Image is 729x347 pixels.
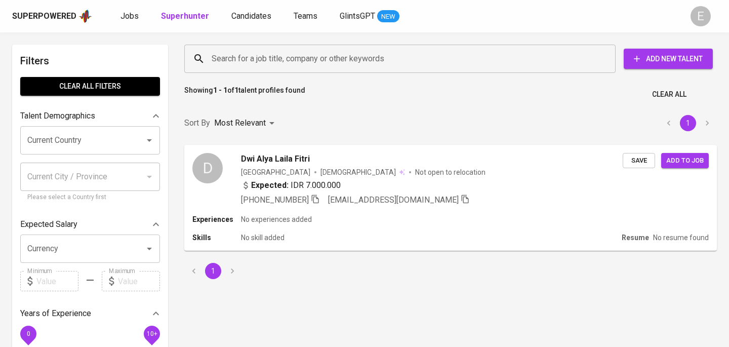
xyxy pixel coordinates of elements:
p: Showing of talent profiles found [184,85,305,104]
nav: pagination navigation [659,115,717,131]
span: Candidates [231,11,271,21]
p: No experiences added [241,214,312,224]
span: Clear All filters [28,80,152,93]
span: Add New Talent [632,53,705,65]
a: GlintsGPT NEW [340,10,399,23]
div: D [192,153,223,183]
p: No resume found [653,233,709,243]
h6: Filters [20,53,160,69]
button: Clear All filters [20,77,160,96]
button: page 1 [680,115,696,131]
b: Superhunter [161,11,209,21]
button: Save [623,153,655,169]
button: Open [142,133,156,147]
span: 0 [26,330,30,337]
p: Talent Demographics [20,110,95,122]
p: Sort By [184,117,210,129]
b: Expected: [251,179,289,191]
span: Dwi Alya Laila Fitri [241,153,310,165]
div: [GEOGRAPHIC_DATA] [241,167,310,177]
span: Teams [294,11,317,21]
p: Experiences [192,214,241,224]
p: Not open to relocation [415,167,485,177]
button: Add New Talent [624,49,713,69]
span: [EMAIL_ADDRESS][DOMAIN_NAME] [328,195,459,205]
nav: pagination navigation [184,263,242,279]
input: Value [118,271,160,291]
p: Most Relevant [214,117,266,129]
span: Add to job [666,155,704,167]
button: page 1 [205,263,221,279]
p: Skills [192,233,241,243]
span: NEW [377,12,399,22]
div: IDR 7.000.000 [241,179,341,191]
a: DDwi Alya Laila Fitri[GEOGRAPHIC_DATA][DEMOGRAPHIC_DATA] Not open to relocationExpected: IDR 7.00... [184,145,717,251]
p: Years of Experience [20,307,91,320]
div: Talent Demographics [20,106,160,126]
span: 10+ [146,330,157,337]
input: Value [36,271,78,291]
div: Superpowered [12,11,76,22]
a: Jobs [120,10,141,23]
button: Clear All [648,85,691,104]
span: [DEMOGRAPHIC_DATA] [320,167,397,177]
a: Superpoweredapp logo [12,9,92,24]
span: [PHONE_NUMBER] [241,195,309,205]
b: 1 [234,86,238,94]
img: app logo [78,9,92,24]
a: Candidates [231,10,273,23]
button: Add to job [661,153,709,169]
span: Clear All [652,88,686,101]
span: Jobs [120,11,139,21]
p: Resume [622,233,649,243]
div: Most Relevant [214,114,278,133]
b: 1 - 1 [213,86,227,94]
div: Years of Experience [20,303,160,324]
a: Superhunter [161,10,211,23]
p: Expected Salary [20,218,77,230]
div: E [691,6,711,26]
p: Please select a Country first [27,192,153,203]
p: No skill added [241,233,285,243]
div: Expected Salary [20,214,160,235]
button: Open [142,242,156,256]
span: GlintsGPT [340,11,375,21]
a: Teams [294,10,319,23]
span: Save [628,155,650,167]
